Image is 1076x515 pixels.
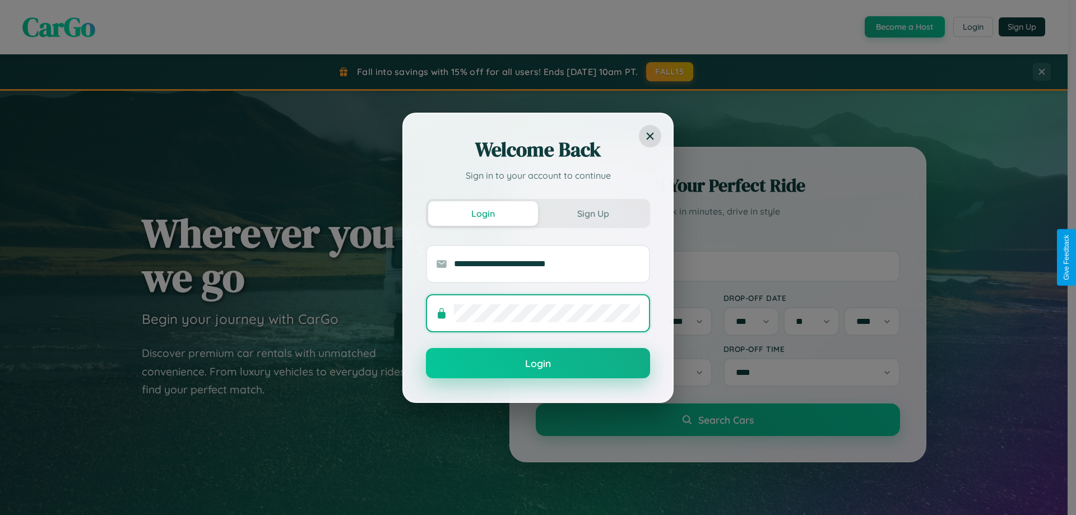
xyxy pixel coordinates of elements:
p: Sign in to your account to continue [426,169,650,182]
div: Give Feedback [1063,235,1070,280]
button: Login [428,201,538,226]
button: Login [426,348,650,378]
button: Sign Up [538,201,648,226]
h2: Welcome Back [426,136,650,163]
